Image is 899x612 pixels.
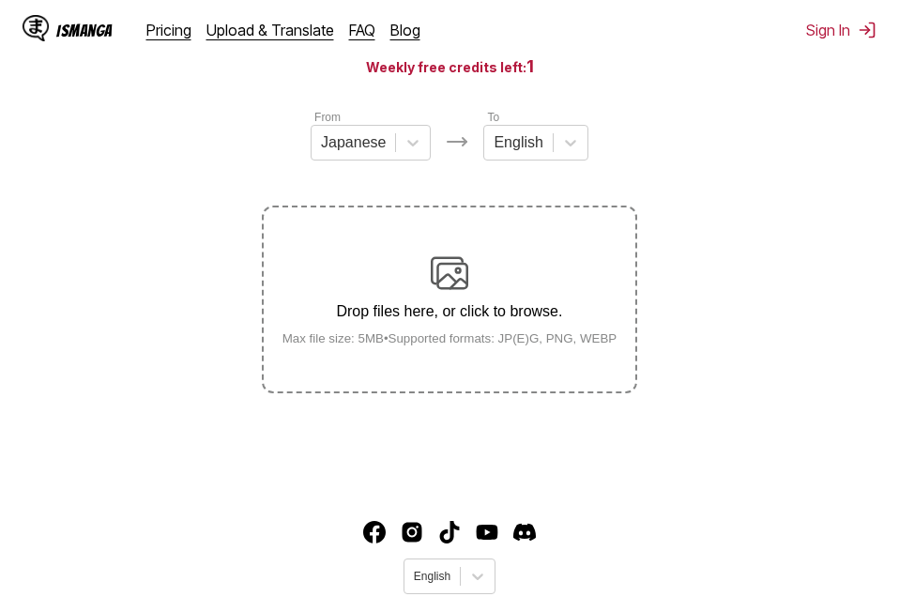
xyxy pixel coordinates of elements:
h3: Weekly free credits left: [45,54,854,78]
p: Drop files here, or click to browse. [267,303,632,320]
label: To [487,111,499,124]
img: IsManga Facebook [363,521,386,543]
a: Facebook [363,521,386,543]
a: FAQ [349,21,375,39]
small: Max file size: 5MB • Supported formats: JP(E)G, PNG, WEBP [267,331,632,345]
input: Select language [414,570,417,583]
a: TikTok [438,521,461,543]
a: Blog [390,21,420,39]
img: Sign out [858,21,876,39]
img: IsManga YouTube [476,521,498,543]
a: Instagram [401,521,423,543]
span: 1 [526,56,534,76]
div: IsManga [56,22,113,39]
a: Upload & Translate [206,21,334,39]
img: IsManga Logo [23,15,49,41]
img: IsManga TikTok [438,521,461,543]
img: Languages icon [446,130,468,153]
img: IsManga Discord [513,521,536,543]
a: Pricing [146,21,191,39]
a: Discord [513,521,536,543]
img: IsManga Instagram [401,521,423,543]
label: From [314,111,341,124]
button: Sign In [806,21,876,39]
a: Youtube [476,521,498,543]
a: IsManga LogoIsManga [23,15,146,45]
